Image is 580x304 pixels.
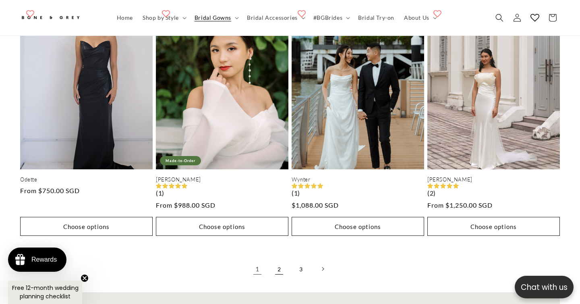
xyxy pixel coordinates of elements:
[358,14,394,21] span: Bridal Try-on
[20,260,560,278] nav: Pagination
[515,276,574,298] button: Open chatbox
[249,260,266,278] a: Page 1
[12,284,79,300] span: Free 12-month wedding planning checklist
[247,14,298,21] span: Bridal Accessories
[427,176,560,183] a: [PERSON_NAME]
[353,9,399,26] a: Bridal Try-on
[404,14,429,21] span: About Us
[17,8,104,27] a: Bone and Grey Bridal
[81,274,89,282] button: Close teaser
[20,176,153,183] a: Odette
[112,9,138,26] a: Home
[195,14,231,21] span: Bridal Gowns
[242,9,309,26] summary: Bridal Accessories
[292,217,424,236] button: Choose options
[314,260,331,278] a: Next page
[117,14,133,21] span: Home
[143,14,179,21] span: Shop by Style
[313,14,342,21] span: #BGBrides
[8,281,82,304] div: Free 12-month wedding planning checklistClose teaser
[22,6,38,22] button: Add to wishlist
[294,6,310,22] button: Add to wishlist
[156,176,288,183] a: [PERSON_NAME]
[20,11,81,25] img: Bone and Grey Bridal
[31,256,57,263] div: Rewards
[20,217,153,236] button: Choose options
[515,281,574,293] p: Chat with us
[158,6,174,22] button: Add to wishlist
[190,9,242,26] summary: Bridal Gowns
[427,217,560,236] button: Choose options
[429,6,445,22] button: Add to wishlist
[491,9,508,27] summary: Search
[309,9,353,26] summary: #BGBrides
[292,176,424,183] a: Wynter
[399,9,440,26] summary: About Us
[156,217,288,236] button: Choose options
[138,9,190,26] summary: Shop by Style
[270,260,288,278] a: Page 2
[292,260,310,278] a: Page 3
